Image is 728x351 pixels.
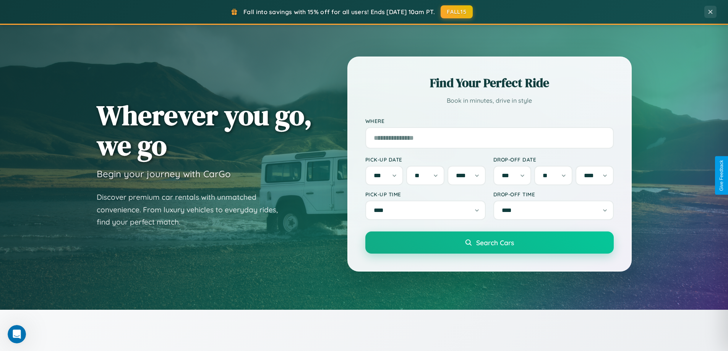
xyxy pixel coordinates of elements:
[493,191,614,197] label: Drop-off Time
[441,5,473,18] button: FALL15
[97,191,288,228] p: Discover premium car rentals with unmatched convenience. From luxury vehicles to everyday rides, ...
[365,156,486,163] label: Pick-up Date
[365,231,614,254] button: Search Cars
[476,238,514,247] span: Search Cars
[365,95,614,106] p: Book in minutes, drive in style
[365,74,614,91] h2: Find Your Perfect Ride
[243,8,435,16] span: Fall into savings with 15% off for all users! Ends [DATE] 10am PT.
[365,191,486,197] label: Pick-up Time
[97,168,231,180] h3: Begin your journey with CarGo
[8,325,26,343] iframe: Intercom live chat
[97,100,312,160] h1: Wherever you go, we go
[493,156,614,163] label: Drop-off Date
[719,160,724,191] div: Give Feedback
[365,118,614,124] label: Where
